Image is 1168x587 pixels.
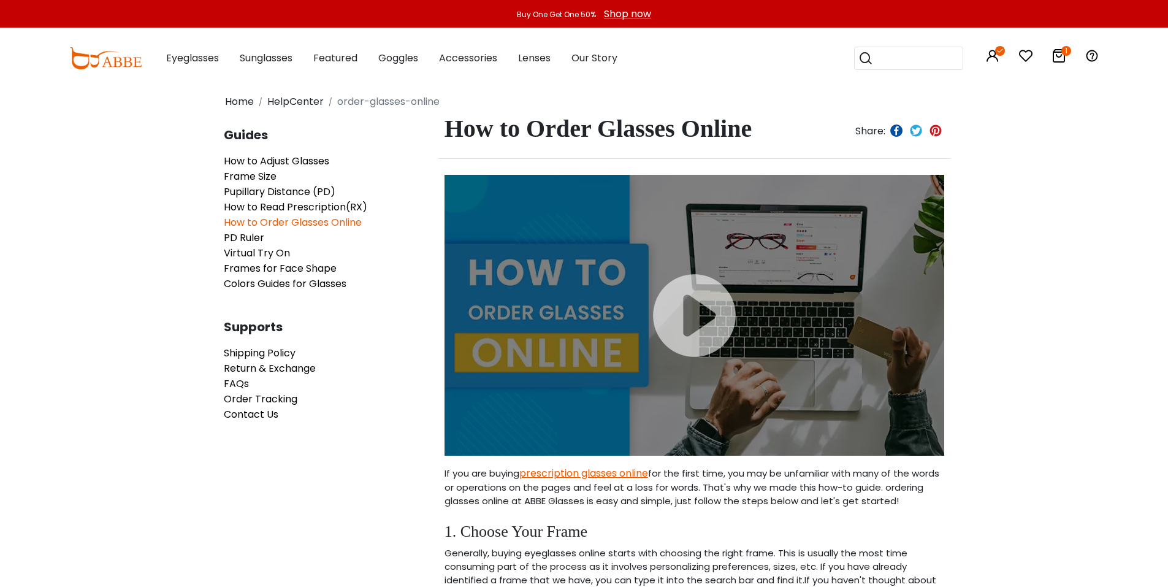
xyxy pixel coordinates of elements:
[224,392,297,406] a: Order Tracking
[225,94,254,109] a: Home
[890,125,903,137] img: facebook
[439,51,497,65] span: Accessories
[69,47,142,69] img: abbeglasses.com
[224,89,945,114] nav: breadcrumb
[929,125,942,137] img: pinterest
[313,51,357,65] span: Featured
[518,51,551,65] span: Lenses
[604,6,651,21] div: Shop now
[1052,51,1066,65] a: 1
[571,51,617,65] span: Our Story
[337,94,440,109] a: order-glasses-online
[224,361,316,375] a: Return & Exchange
[240,51,292,65] span: Sunglasses
[855,124,885,138] span: Share:
[166,51,219,65] span: Eyeglasses
[224,215,362,229] a: How to Order Glasses Online
[224,261,337,275] a: Frames for Face Shape
[224,246,290,260] a: Virtual Try On
[224,154,329,168] a: How to Adjust Glasses
[224,185,335,199] a: Pupillary Distance (PD)
[598,7,651,21] a: Shop now
[224,231,264,245] a: PD Ruler
[224,129,445,141] span: Guides
[438,114,780,144] h1: How to Order Glasses Online
[224,169,277,183] a: Frame Size
[267,94,324,109] a: HelpCenter
[445,466,945,508] p: If you are buying for the first time, you may be unfamiliar with many of the words or operations ...
[224,277,346,291] a: Colors Guides for Glasses
[224,377,249,391] a: FAQs
[1061,46,1071,56] i: 1
[517,9,596,20] div: Buy One Get One 50%
[224,321,445,333] span: Supports
[445,523,945,540] h2: 1. Choose Your Frame
[378,51,418,65] span: Goggles
[224,407,278,421] a: Contact Us
[910,125,922,137] img: twitter
[519,466,648,480] a: prescription glasses online
[224,200,367,214] a: How to Read Prescription(RX)
[224,346,296,360] a: Shipping Policy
